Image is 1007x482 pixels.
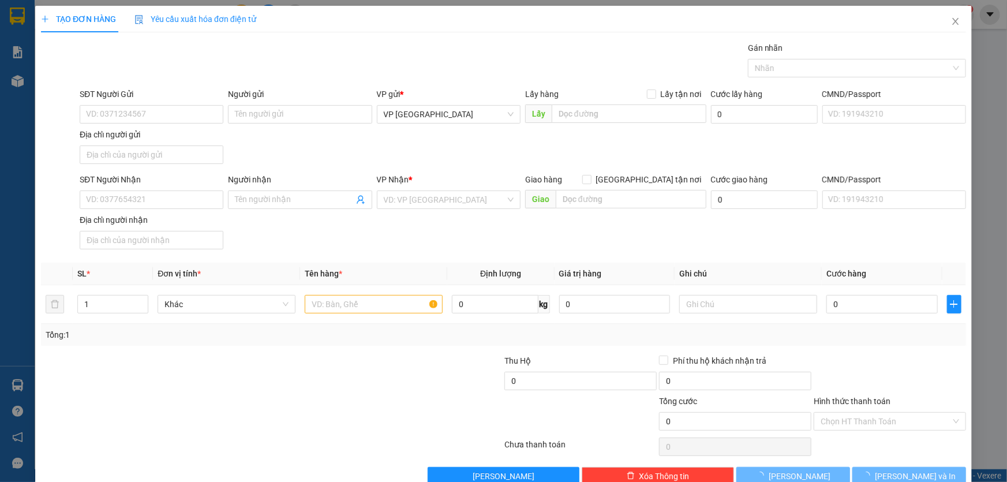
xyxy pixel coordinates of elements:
[951,17,960,26] span: close
[228,88,372,100] div: Người gửi
[228,173,372,186] div: Người nhận
[356,195,365,204] span: user-add
[538,295,550,313] span: kg
[305,269,342,278] span: Tên hàng
[711,89,763,99] label: Cước lấy hàng
[158,269,201,278] span: Đơn vị tính
[826,269,866,278] span: Cước hàng
[659,397,697,406] span: Tổng cước
[525,89,559,99] span: Lấy hàng
[504,356,531,365] span: Thu Hộ
[504,438,658,458] div: Chưa thanh toán
[656,88,706,100] span: Lấy tận nơi
[377,88,521,100] div: VP gửi
[164,296,289,313] span: Khác
[711,105,818,124] input: Cước lấy hàng
[41,14,116,24] span: TẠO ĐƠN HÀNG
[822,88,966,100] div: CMND/Passport
[80,88,223,100] div: SĐT Người Gửi
[668,354,771,367] span: Phí thu hộ khách nhận trả
[675,263,822,285] th: Ghi chú
[559,295,671,313] input: 0
[814,397,890,406] label: Hình thức thanh toán
[46,328,389,341] div: Tổng: 1
[947,295,961,313] button: plus
[525,190,556,208] span: Giao
[948,300,961,309] span: plus
[559,269,602,278] span: Giá trị hàng
[80,128,223,141] div: Địa chỉ người gửi
[134,15,144,24] img: icon
[384,106,514,123] span: VP Đà Nẵng
[377,175,409,184] span: VP Nhận
[80,145,223,164] input: Địa chỉ của người gửi
[822,173,966,186] div: CMND/Passport
[939,6,972,38] button: Close
[46,295,64,313] button: delete
[711,175,768,184] label: Cước giao hàng
[80,231,223,249] input: Địa chỉ của người nhận
[627,472,635,481] span: delete
[480,269,521,278] span: Định lượng
[748,43,783,53] label: Gán nhãn
[556,190,706,208] input: Dọc đường
[80,214,223,226] div: Địa chỉ người nhận
[679,295,817,313] input: Ghi Chú
[525,175,562,184] span: Giao hàng
[592,173,706,186] span: [GEOGRAPHIC_DATA] tận nơi
[552,104,706,123] input: Dọc đường
[863,472,875,480] span: loading
[77,269,87,278] span: SL
[711,190,818,209] input: Cước giao hàng
[525,104,552,123] span: Lấy
[756,472,769,480] span: loading
[80,173,223,186] div: SĐT Người Nhận
[134,14,256,24] span: Yêu cầu xuất hóa đơn điện tử
[41,15,49,23] span: plus
[305,295,443,313] input: VD: Bàn, Ghế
